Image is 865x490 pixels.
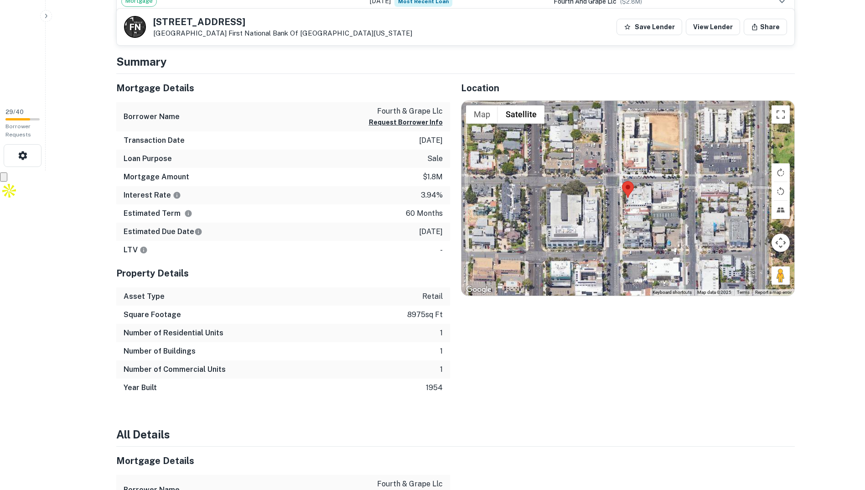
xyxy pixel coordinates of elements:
[697,290,731,295] span: Map data ©2025
[653,289,692,296] button: Keyboard shortcuts
[124,328,223,339] h6: Number of Residential Units
[116,426,795,443] h4: All Details
[616,19,682,35] button: Save Lender
[116,454,450,468] h5: Mortgage Details
[406,208,443,219] p: 60 months
[422,291,443,302] p: retail
[124,245,148,255] h6: LTV
[5,109,24,115] span: 29 / 40
[124,309,181,320] h6: Square Footage
[464,284,494,296] img: Google
[461,81,795,95] h5: Location
[124,135,185,146] h6: Transaction Date
[124,16,146,38] a: F N
[772,105,790,124] button: Toggle fullscreen view
[737,290,750,295] a: Terms (opens in new tab)
[772,163,790,182] button: Rotate map clockwise
[755,290,792,295] a: Report a map error
[772,234,790,252] button: Map camera controls
[686,19,740,35] a: View Lender
[440,346,443,357] p: 1
[498,105,544,124] button: Show satellite imagery
[129,21,140,33] p: F N
[464,284,494,296] a: Open this area in Google Maps (opens a new window)
[124,153,172,164] h6: Loan Purpose
[116,81,450,95] h5: Mortgage Details
[194,228,202,236] svg: Estimate is based on a standard schedule for this type of loan.
[407,309,443,320] p: 8975 sq ft
[5,123,31,138] span: Borrower Requests
[419,226,443,237] p: [DATE]
[184,209,192,218] svg: Term is based on a standard schedule for this type of loan.
[116,53,795,70] h4: Summary
[228,29,412,37] a: First National Bank Of [GEOGRAPHIC_DATA][US_STATE]
[419,135,443,146] p: [DATE]
[140,246,148,254] svg: LTVs displayed on the website are for informational purposes only and may be reported incorrectly...
[124,208,192,219] h6: Estimated Term
[124,364,226,375] h6: Number of Commercial Units
[153,29,412,37] p: [GEOGRAPHIC_DATA]
[153,17,412,26] h5: [STREET_ADDRESS]
[369,479,443,490] p: fourth & grape llc
[466,105,498,124] button: Show street map
[116,266,450,280] h5: Property Details
[744,19,787,35] button: Share
[369,117,443,128] button: Request Borrower Info
[819,417,865,461] iframe: Chat Widget
[440,364,443,375] p: 1
[124,382,157,393] h6: Year Built
[426,382,443,393] p: 1954
[124,346,196,357] h6: Number of Buildings
[772,266,790,285] button: Drag Pegman onto the map to open Street View
[124,111,180,122] h6: Borrower Name
[427,153,443,164] p: sale
[772,201,790,219] button: Tilt map
[124,291,165,302] h6: Asset Type
[440,328,443,339] p: 1
[440,245,443,255] p: -
[124,226,202,237] h6: Estimated Due Date
[369,106,443,117] p: fourth & grape llc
